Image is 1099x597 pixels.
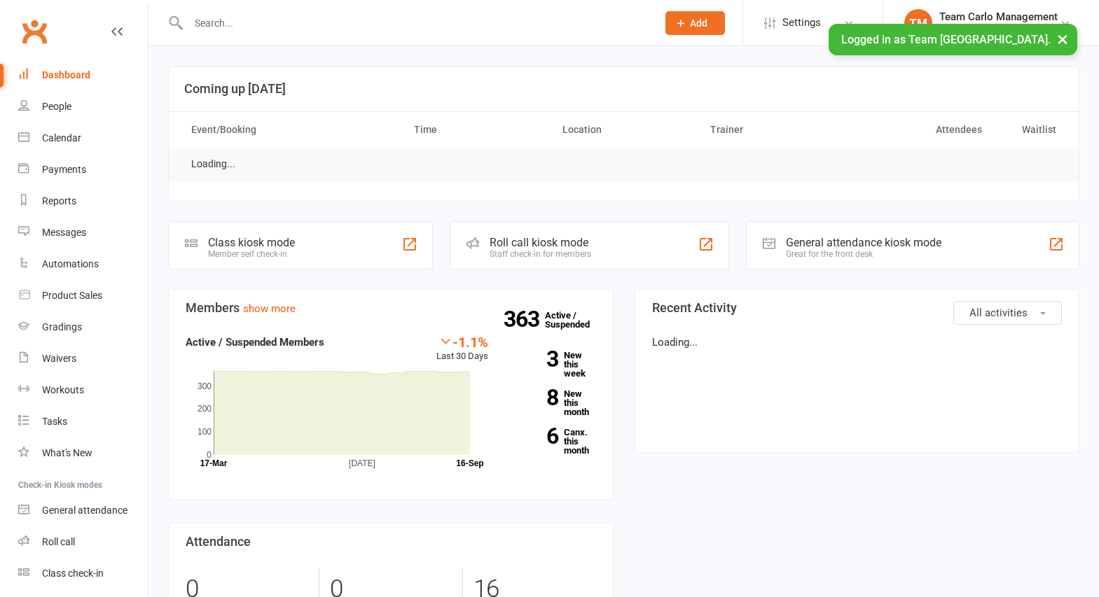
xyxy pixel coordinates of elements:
[904,9,932,37] div: TM
[698,112,846,148] th: Trainer
[436,334,488,364] div: Last 30 Days
[179,112,401,148] th: Event/Booking
[18,280,148,311] a: Product Sales
[42,227,86,238] div: Messages
[18,526,148,558] a: Roll call
[18,343,148,374] a: Waivers
[18,185,148,217] a: Reports
[18,406,148,437] a: Tasks
[18,248,148,280] a: Automations
[690,17,707,29] span: Add
[665,11,725,35] button: Add
[243,302,296,315] a: show more
[184,82,1063,96] h3: Coming up [DATE]
[436,334,488,349] div: -1.1%
[18,59,148,91] a: Dashboard
[18,437,148,469] a: What's New
[42,447,92,458] div: What's New
[18,558,148,589] a: Class kiosk mode
[953,301,1062,325] button: All activities
[42,69,90,80] div: Dashboard
[208,249,295,259] div: Member self check-in
[939,10,1060,23] div: Team Carlo Management
[509,428,596,455] a: 6Canx. this month
[42,353,76,364] div: Waivers
[504,309,545,330] strong: 363
[782,7,821,38] span: Settings
[42,384,84,395] div: Workouts
[184,13,647,33] input: Search...
[969,307,1028,319] span: All activities
[42,505,127,516] div: General attendance
[42,321,82,332] div: Gradings
[509,426,558,447] strong: 6
[846,112,995,148] th: Attendees
[18,311,148,343] a: Gradings
[18,91,148,122] a: People
[401,112,550,148] th: Time
[18,374,148,406] a: Workouts
[545,300,607,339] a: 363Active / Suspended
[490,236,591,249] div: Roll call kiosk mode
[652,301,1063,315] h3: Recent Activity
[18,217,148,248] a: Messages
[995,112,1069,148] th: Waitlist
[786,236,941,249] div: General attendance kiosk mode
[42,536,75,547] div: Roll call
[17,14,52,49] a: Clubworx
[42,164,86,175] div: Payments
[509,351,596,378] a: 3New this week
[186,535,596,549] h3: Attendance
[490,249,591,259] div: Staff check-in for members
[18,122,148,154] a: Calendar
[42,290,102,301] div: Product Sales
[1050,24,1075,54] button: ×
[509,389,596,416] a: 8New this month
[509,387,558,408] strong: 8
[652,334,1063,351] p: Loading...
[42,101,71,112] div: People
[18,154,148,185] a: Payments
[786,249,941,259] div: Great for the front desk
[841,33,1051,46] span: Logged in as Team [GEOGRAPHIC_DATA].
[42,258,99,269] div: Automations
[550,112,698,148] th: Location
[186,301,596,315] h3: Members
[186,336,324,349] strong: Active / Suspended Members
[179,148,248,181] td: Loading...
[18,495,148,526] a: General attendance kiosk mode
[42,195,76,206] div: Reports
[42,132,81,143] div: Calendar
[208,236,295,249] div: Class kiosk mode
[42,416,67,427] div: Tasks
[42,568,104,579] div: Class check-in
[509,349,558,370] strong: 3
[939,23,1060,36] div: Team [GEOGRAPHIC_DATA]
